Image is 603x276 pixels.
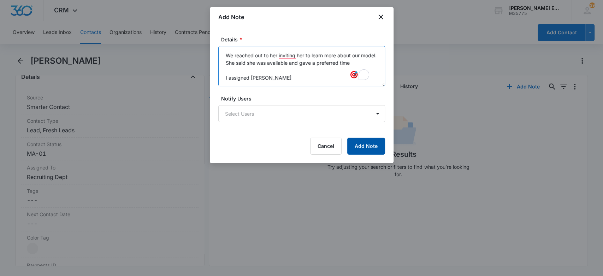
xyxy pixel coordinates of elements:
button: Add Note [347,138,385,155]
label: Details [221,36,388,43]
textarea: To enrich screen reader interactions, please activate Accessibility in Grammarly extension settings [218,46,385,86]
h1: Add Note [218,13,244,21]
button: close [377,13,385,21]
label: Notify Users [221,95,388,102]
button: Cancel [310,138,342,155]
